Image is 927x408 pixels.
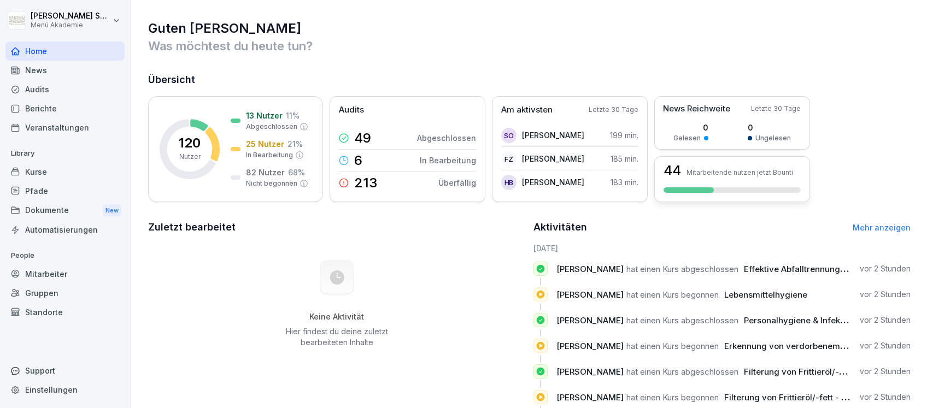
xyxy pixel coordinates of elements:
[533,243,911,254] h6: [DATE]
[5,200,125,221] div: Dokumente
[589,105,638,115] p: Letzte 30 Tage
[148,20,911,37] h1: Guten [PERSON_NAME]
[853,223,911,232] a: Mehr anzeigen
[556,366,624,377] span: [PERSON_NAME]
[522,153,584,164] p: [PERSON_NAME]
[417,132,476,144] p: Abgeschlossen
[556,264,624,274] span: [PERSON_NAME]
[501,128,517,143] div: SO
[246,179,297,188] p: Nicht begonnen
[354,176,377,190] p: 213
[5,162,125,181] a: Kurse
[556,315,624,326] span: [PERSON_NAME]
[148,72,911,87] h2: Übersicht
[5,380,125,399] a: Einstellungen
[610,129,638,141] p: 199 min.
[5,200,125,221] a: DokumenteNew
[179,152,201,162] p: Nutzer
[860,289,911,300] p: vor 2 Stunden
[556,341,624,351] span: [PERSON_NAME]
[148,220,526,235] h2: Zuletzt bearbeitet
[288,138,303,150] p: 21 %
[148,37,911,55] p: Was möchtest du heute tun?
[860,340,911,351] p: vor 2 Stunden
[420,155,476,166] p: In Bearbeitung
[103,204,121,217] div: New
[5,220,125,239] a: Automatisierungen
[438,177,476,188] p: Überfällig
[5,283,125,303] a: Gruppen
[744,315,885,326] span: Personalhygiene & Infektionsschutz
[724,341,857,351] span: Erkennung von verdorbenem Fett
[533,220,587,235] h2: Aktivitäten
[246,138,284,150] p: 25 Nutzer
[501,151,517,167] div: FZ
[5,80,125,99] a: Audits
[31,21,110,29] p: Menü Akademie
[724,289,807,300] span: Lebensmittelhygiene
[556,392,624,403] span: [PERSON_NAME]
[556,289,624,300] span: [PERSON_NAME]
[5,61,125,80] a: News
[288,167,305,178] p: 68 %
[339,104,364,116] p: Audits
[5,145,125,162] p: Library
[5,361,125,380] div: Support
[673,122,708,133] p: 0
[611,153,638,164] p: 185 min.
[5,118,125,137] a: Veranstaltungen
[673,133,701,143] p: Gelesen
[626,264,738,274] span: hat einen Kurs abgeschlossen
[724,392,924,403] span: Filterung von Frittieröl/-fett - STANDARD ohne Vito
[501,175,517,190] div: HB
[664,164,681,177] h3: 44
[354,132,371,145] p: 49
[354,154,362,167] p: 6
[5,247,125,264] p: People
[755,133,791,143] p: Ungelesen
[751,104,801,114] p: Letzte 30 Tage
[860,366,911,377] p: vor 2 Stunden
[860,315,911,326] p: vor 2 Stunden
[626,315,738,326] span: hat einen Kurs abgeschlossen
[611,176,638,188] p: 183 min.
[626,289,719,300] span: hat einen Kurs begonnen
[5,99,125,118] a: Berichte
[31,11,110,21] p: [PERSON_NAME] Schülzke
[687,168,793,176] p: Mitarbeitende nutzen jetzt Bounti
[663,103,730,115] p: News Reichweite
[626,392,719,403] span: hat einen Kurs begonnen
[246,110,283,121] p: 13 Nutzer
[860,263,911,274] p: vor 2 Stunden
[5,181,125,200] a: Pfade
[501,104,553,116] p: Am aktivsten
[522,176,584,188] p: [PERSON_NAME]
[5,42,125,61] a: Home
[179,137,201,150] p: 120
[5,264,125,283] a: Mitarbeiter
[748,122,791,133] p: 0
[281,312,392,322] h5: Keine Aktivität
[626,341,719,351] span: hat einen Kurs begonnen
[246,167,285,178] p: 82 Nutzer
[246,150,293,160] p: In Bearbeitung
[626,366,738,377] span: hat einen Kurs abgeschlossen
[5,303,125,322] a: Standorte
[281,326,392,348] p: Hier findest du deine zuletzt bearbeiteten Inhalte
[522,129,584,141] p: [PERSON_NAME]
[860,392,911,403] p: vor 2 Stunden
[286,110,300,121] p: 11 %
[246,122,297,132] p: Abgeschlossen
